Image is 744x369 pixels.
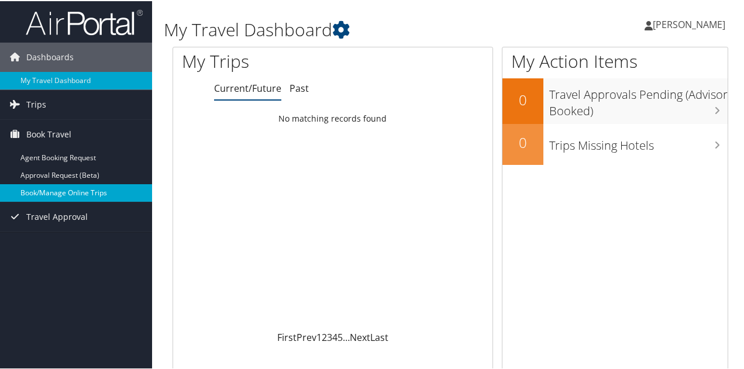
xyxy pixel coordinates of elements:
a: Next [350,330,370,343]
a: Last [370,330,388,343]
a: 4 [332,330,337,343]
h3: Trips Missing Hotels [549,130,728,153]
img: airportal-logo.png [26,8,143,35]
h3: Travel Approvals Pending (Advisor Booked) [549,80,728,118]
a: 1 [316,330,322,343]
h2: 0 [502,89,543,109]
span: [PERSON_NAME] [653,17,725,30]
span: Travel Approval [26,201,88,230]
a: 3 [327,330,332,343]
a: 0Travel Approvals Pending (Advisor Booked) [502,77,728,122]
td: No matching records found [173,107,492,128]
a: 2 [322,330,327,343]
a: 0Trips Missing Hotels [502,123,728,164]
a: Current/Future [214,81,281,94]
h1: My Travel Dashboard [164,16,546,41]
a: [PERSON_NAME] [645,6,737,41]
a: Prev [297,330,316,343]
span: … [343,330,350,343]
span: Dashboards [26,42,74,71]
h1: My Trips [182,48,350,73]
span: Trips [26,89,46,118]
a: 5 [337,330,343,343]
a: Past [290,81,309,94]
h2: 0 [502,132,543,151]
h1: My Action Items [502,48,728,73]
span: Book Travel [26,119,71,148]
a: First [277,330,297,343]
